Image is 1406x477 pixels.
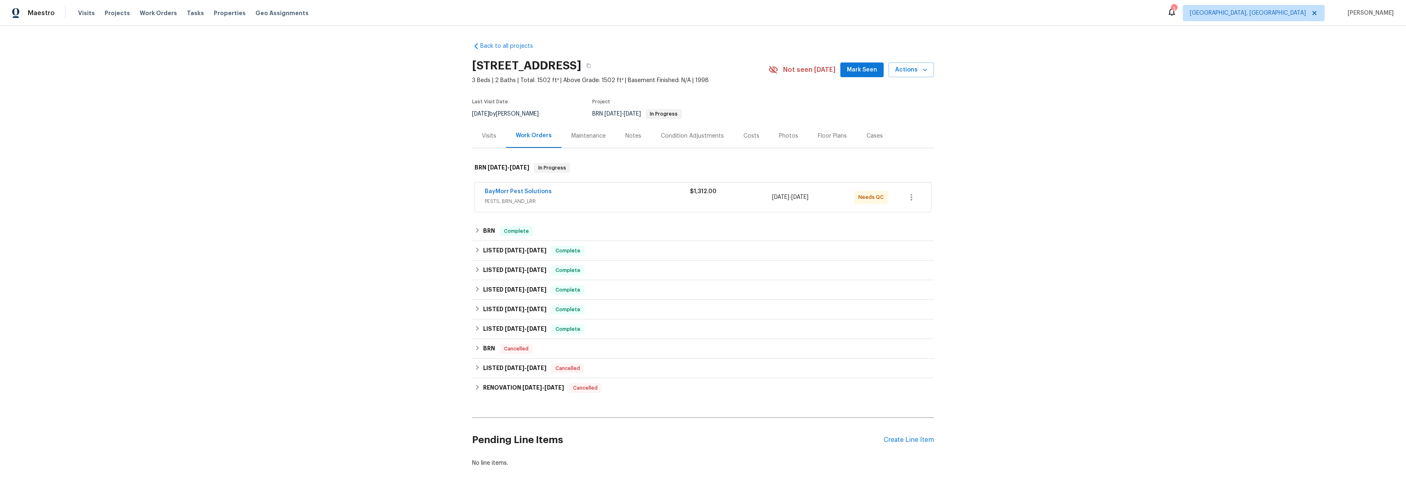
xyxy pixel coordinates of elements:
span: PESTS, BRN_AND_LRR [485,197,690,205]
span: Cancelled [501,345,532,353]
div: by [PERSON_NAME] [472,109,549,119]
div: LISTED [DATE]-[DATE]Cancelled [472,359,934,378]
div: LISTED [DATE]-[DATE]Complete [472,241,934,261]
div: Cases [866,132,883,140]
span: Projects [105,9,130,17]
div: Notes [625,132,641,140]
span: [GEOGRAPHIC_DATA], [GEOGRAPHIC_DATA] [1190,9,1306,17]
span: [DATE] [527,267,546,273]
span: Complete [501,227,532,235]
span: [DATE] [527,326,546,332]
div: Photos [779,132,798,140]
div: Maintenance [571,132,606,140]
span: Complete [552,247,584,255]
span: - [488,165,529,170]
h6: LISTED [483,324,546,334]
div: BRN Cancelled [472,339,934,359]
span: - [505,247,546,253]
span: Mark Seen [847,65,877,75]
button: Mark Seen [840,62,884,78]
h6: LISTED [483,265,546,275]
div: Visits [482,132,496,140]
span: [DATE] [505,306,524,312]
div: LISTED [DATE]-[DATE]Complete [472,319,934,339]
span: Not seen [DATE] [783,66,835,74]
h2: [STREET_ADDRESS] [472,62,581,70]
span: [PERSON_NAME] [1344,9,1394,17]
span: [DATE] [772,194,789,200]
span: Needs QC [858,193,887,201]
span: Visits [78,9,95,17]
span: - [505,267,546,273]
div: BRN Complete [472,221,934,241]
span: Project [592,99,610,104]
span: Actions [895,65,927,75]
span: Complete [552,305,584,314]
span: - [604,111,641,117]
span: [DATE] [505,287,524,292]
span: - [505,287,546,292]
span: - [505,326,546,332]
span: [DATE] [472,111,489,117]
span: [DATE] [527,287,546,292]
h6: LISTED [483,305,546,314]
button: Actions [889,62,934,78]
h2: Pending Line Items [472,421,884,459]
span: [DATE] [522,385,542,390]
span: Complete [552,325,584,333]
span: [DATE] [544,385,564,390]
span: Complete [552,266,584,274]
span: [DATE] [505,247,524,253]
div: Costs [743,132,759,140]
div: LISTED [DATE]-[DATE]Complete [472,261,934,280]
span: Complete [552,286,584,294]
div: Floor Plans [818,132,847,140]
div: Work Orders [516,132,552,140]
span: In Progress [647,111,681,116]
span: Maestro [28,9,55,17]
h6: LISTED [483,246,546,256]
span: [DATE] [505,267,524,273]
span: [DATE] [624,111,641,117]
div: Condition Adjustments [661,132,724,140]
span: Cancelled [570,384,601,392]
span: Tasks [187,10,204,16]
div: BRN [DATE]-[DATE]In Progress [472,155,934,181]
span: [DATE] [527,306,546,312]
div: LISTED [DATE]-[DATE]Complete [472,300,934,319]
span: [DATE] [505,365,524,371]
span: [DATE] [527,247,546,253]
span: [DATE] [488,165,507,170]
h6: BRN [475,163,529,173]
span: [DATE] [604,111,622,117]
span: Work Orders [140,9,177,17]
span: Geo Assignments [255,9,309,17]
h6: LISTED [483,363,546,373]
span: [DATE] [510,165,529,170]
span: 3 Beds | 2 Baths | Total: 1502 ft² | Above Grade: 1502 ft² | Basement Finished: N/A | 1998 [472,76,768,85]
a: BayMorr Pest Solutions [485,189,552,194]
div: No line items. [472,459,934,467]
span: - [505,365,546,371]
span: $1,312.00 [690,189,716,194]
span: - [772,193,808,201]
span: Last Visit Date [472,99,508,104]
span: Cancelled [552,364,583,372]
button: Copy Address [581,58,596,73]
a: Back to all projects [472,42,551,50]
h6: BRN [483,344,495,354]
div: 3 [1171,5,1177,13]
span: - [522,385,564,390]
span: [DATE] [791,194,808,200]
span: BRN [592,111,682,117]
span: [DATE] [527,365,546,371]
div: RENOVATION [DATE]-[DATE]Cancelled [472,378,934,398]
div: Create Line Item [884,436,934,444]
h6: BRN [483,226,495,236]
span: Properties [214,9,246,17]
h6: RENOVATION [483,383,564,393]
span: In Progress [535,164,569,172]
span: - [505,306,546,312]
div: LISTED [DATE]-[DATE]Complete [472,280,934,300]
span: [DATE] [505,326,524,332]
